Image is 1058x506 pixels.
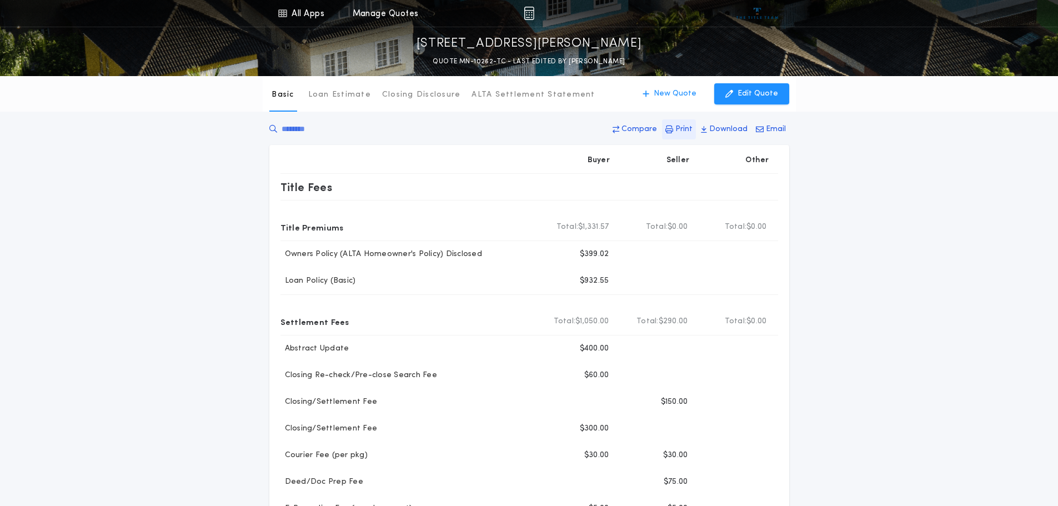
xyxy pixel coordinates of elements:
p: Buyer [588,155,610,166]
img: vs-icon [736,8,778,19]
p: Other [745,155,769,166]
p: $400.00 [580,343,609,354]
b: Total: [725,316,747,327]
span: $0.00 [746,222,766,233]
p: New Quote [654,88,696,99]
p: Owners Policy (ALTA Homeowner's Policy) Disclosed [280,249,482,260]
b: Total: [646,222,668,233]
p: Closing/Settlement Fee [280,423,378,434]
p: $150.00 [661,397,688,408]
p: Title Fees [280,178,333,196]
b: Total: [636,316,659,327]
p: Email [766,124,786,135]
p: QUOTE MN-10262-TC - LAST EDITED BY [PERSON_NAME] [433,56,625,67]
p: Edit Quote [738,88,778,99]
button: New Quote [631,83,708,104]
p: Loan Estimate [308,89,371,101]
b: Total: [556,222,579,233]
span: $1,331.57 [578,222,609,233]
img: img [524,7,534,20]
p: $30.00 [663,450,688,461]
p: $60.00 [584,370,609,381]
p: Print [675,124,693,135]
button: Download [698,119,751,139]
button: Edit Quote [714,83,789,104]
button: Email [753,119,789,139]
p: Courier Fee (per pkg) [280,450,368,461]
b: Total: [554,316,576,327]
p: Download [709,124,748,135]
p: Loan Policy (Basic) [280,275,356,287]
span: $1,050.00 [575,316,609,327]
button: Print [662,119,696,139]
p: Closing Re-check/Pre-close Search Fee [280,370,437,381]
p: Closing/Settlement Fee [280,397,378,408]
p: [STREET_ADDRESS][PERSON_NAME] [417,35,642,53]
span: $290.00 [659,316,688,327]
p: $30.00 [584,450,609,461]
p: Settlement Fees [280,313,349,330]
button: Compare [609,119,660,139]
p: Basic [272,89,294,101]
p: Seller [666,155,690,166]
p: $75.00 [664,477,688,488]
p: $932.55 [580,275,609,287]
p: Closing Disclosure [382,89,461,101]
b: Total: [725,222,747,233]
p: Deed/Doc Prep Fee [280,477,363,488]
p: ALTA Settlement Statement [472,89,595,101]
p: $300.00 [580,423,609,434]
p: Compare [621,124,657,135]
p: Title Premiums [280,218,344,236]
p: $399.02 [580,249,609,260]
p: Abstract Update [280,343,349,354]
span: $0.00 [668,222,688,233]
span: $0.00 [746,316,766,327]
